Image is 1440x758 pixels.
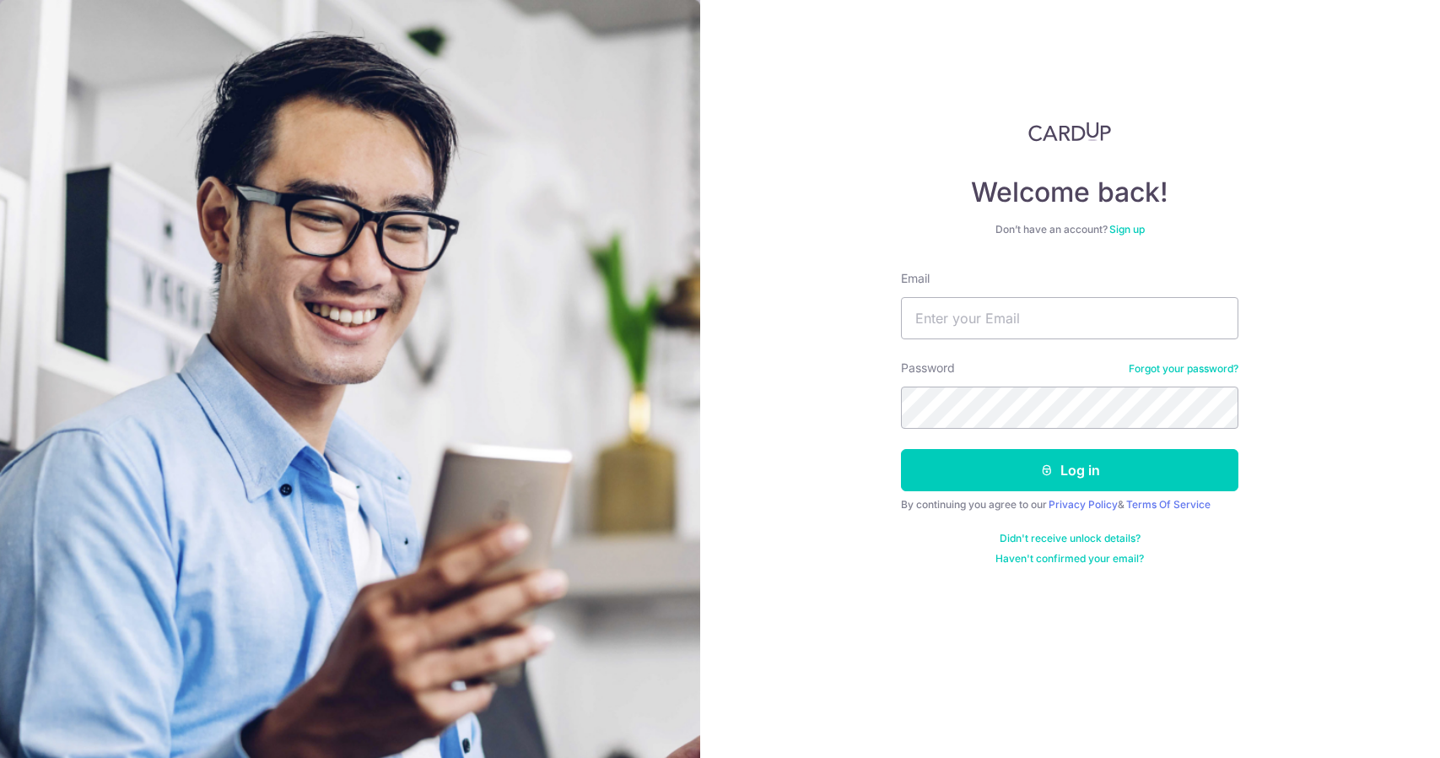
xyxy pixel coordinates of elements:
[1028,122,1111,142] img: CardUp Logo
[901,498,1238,512] div: By continuing you agree to our &
[1000,532,1141,545] a: Didn't receive unlock details?
[1129,362,1238,376] a: Forgot your password?
[1109,223,1145,236] a: Sign up
[901,297,1238,339] input: Enter your Email
[901,360,955,376] label: Password
[1049,498,1118,511] a: Privacy Policy
[901,223,1238,236] div: Don’t have an account?
[901,176,1238,209] h4: Welcome back!
[901,270,930,287] label: Email
[995,552,1144,566] a: Haven't confirmed your email?
[1126,498,1211,511] a: Terms Of Service
[901,449,1238,491] button: Log in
